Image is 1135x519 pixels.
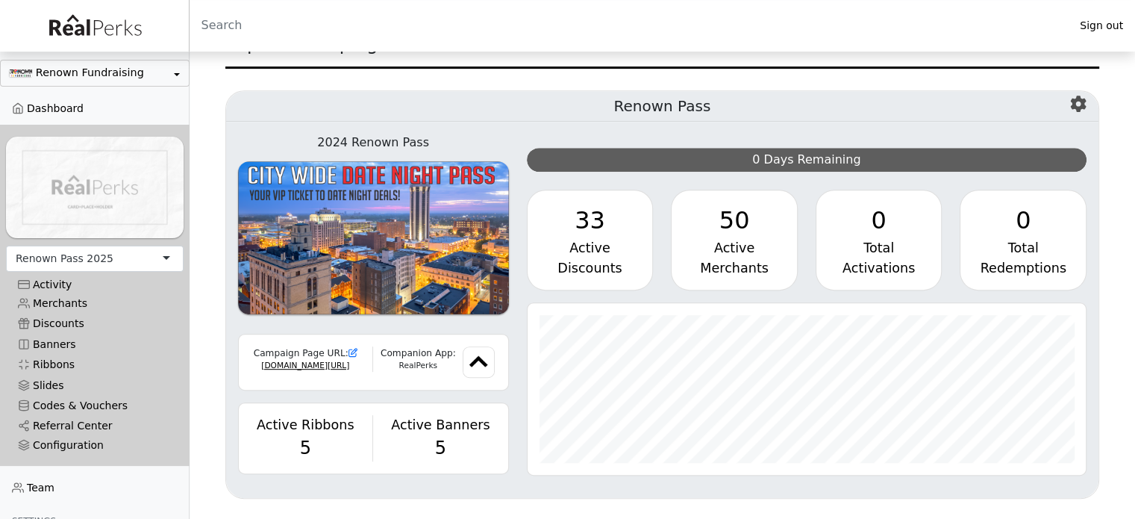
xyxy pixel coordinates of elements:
div: 50 [684,202,785,238]
a: Codes & Vouchers [6,396,184,416]
div: Discounts [540,258,641,278]
div: 5 [382,435,499,461]
a: Discounts [6,314,184,334]
a: [DOMAIN_NAME][URL] [261,361,349,370]
div: Active Ribbons [248,415,364,435]
div: Active [684,238,785,258]
div: Total [972,238,1074,258]
a: Ribbons [6,355,184,375]
div: Active Banners [382,415,499,435]
div: 0 Days Remaining [527,148,1086,172]
img: real_perks_logo-01.svg [41,9,148,43]
div: RealPerks [373,360,463,372]
a: Sign out [1068,16,1135,36]
div: Companion App: [373,346,463,360]
div: 0 [828,202,930,238]
a: 0 Total Redemptions [960,190,1086,290]
img: YwTeL3jZSrAT56iJcvSStD5YpDe8igg4lYGgStdL.png [6,137,184,238]
img: sqktvUi49YWOlhEKK03WCLpzX7tC2yHSQ1VMvnxl.png [238,161,509,314]
img: favicon.png [463,346,494,378]
div: Redemptions [972,258,1074,278]
div: 5 [248,435,364,461]
div: 33 [540,202,641,238]
div: Total [828,238,930,258]
a: Merchants [6,293,184,314]
a: 0 Total Activations [816,190,942,290]
div: Campaign Page URL: [248,346,364,360]
div: Renown Pass 2025 [16,251,113,267]
div: Merchants [684,258,785,278]
input: Search [190,7,1069,43]
a: Referral Center [6,416,184,436]
div: Activity [18,279,172,291]
div: Configuration [18,439,172,452]
a: Slides [6,375,184,395]
div: 2024 Renown Pass [238,134,509,152]
a: Active Ribbons 5 [248,415,364,461]
img: K4l2YXTIjFACqk0KWxAYWeegfTH760UHSb81tAwr.png [10,69,32,78]
h5: Renown Pass [226,91,1099,122]
a: 50 Active Merchants [671,190,798,290]
a: Active Banners 5 [382,415,499,461]
a: 33 Active Discounts [527,190,654,290]
div: 0 [972,202,1074,238]
div: Active [540,238,641,258]
a: Banners [6,335,184,355]
div: Activations [828,258,930,278]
